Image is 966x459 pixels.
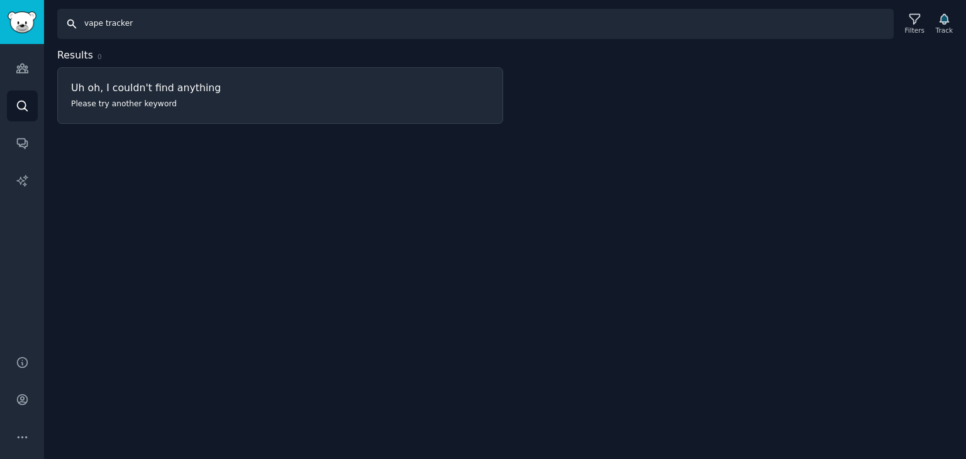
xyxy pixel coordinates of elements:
button: Track [931,11,957,37]
img: GummySearch logo [8,11,36,33]
span: Results [57,48,93,64]
div: Filters [905,26,924,35]
input: Search Keyword [57,9,894,39]
div: Track [936,26,953,35]
span: 0 [97,53,102,60]
p: Please try another keyword [71,99,388,110]
h3: Uh oh, I couldn't find anything [71,81,489,94]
